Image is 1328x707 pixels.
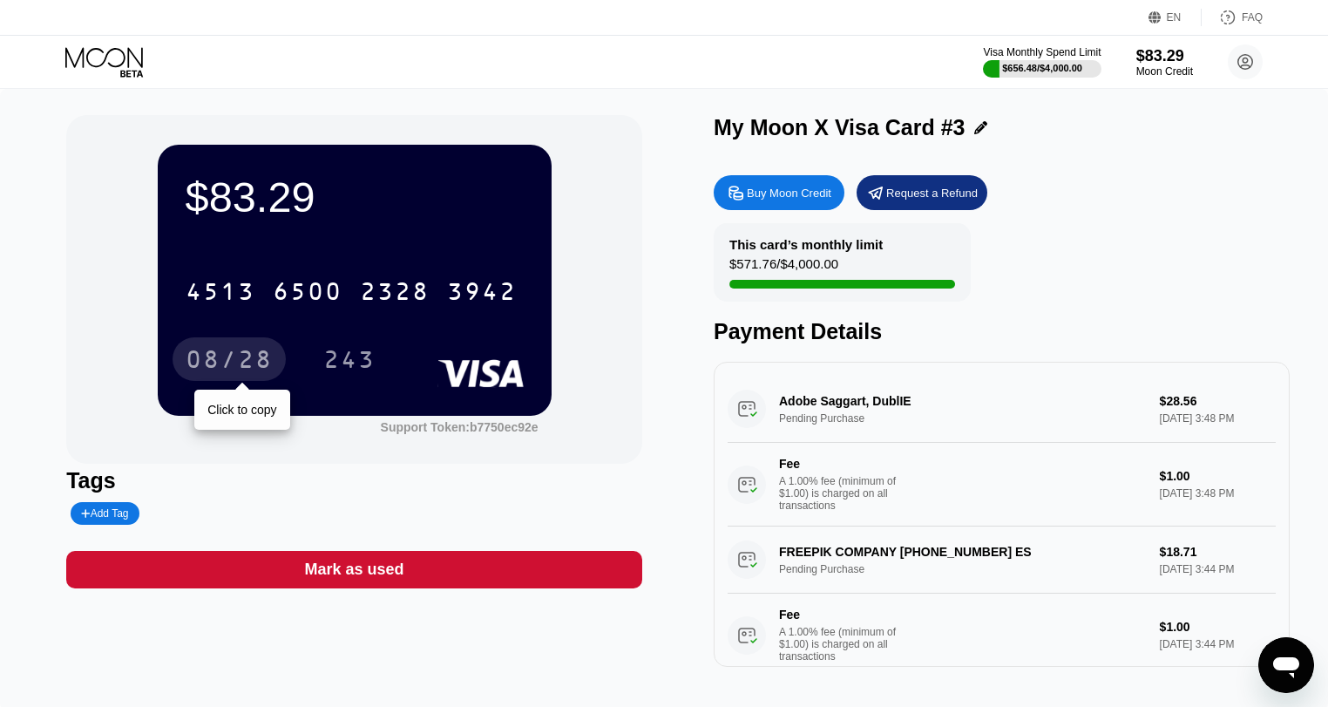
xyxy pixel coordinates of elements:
div: Buy Moon Credit [747,186,831,201]
div: Support Token: b7750ec92e [381,420,539,434]
div: FeeA 1.00% fee (minimum of $1.00) is charged on all transactions$1.00[DATE] 3:44 PM [728,594,1276,677]
div: Add Tag [81,507,128,520]
div: EN [1148,9,1202,26]
div: $83.29 [186,173,524,221]
div: My Moon X Visa Card #3 [714,115,966,140]
div: $656.48 / $4,000.00 [1002,63,1082,73]
div: Buy Moon Credit [714,175,844,210]
div: 08/28 [173,337,286,381]
div: 2328 [360,280,430,308]
div: [DATE] 3:44 PM [1160,638,1276,650]
div: Click to copy [207,403,276,417]
div: $1.00 [1160,620,1276,634]
div: EN [1167,11,1182,24]
div: Add Tag [71,502,139,525]
div: Moon Credit [1136,65,1193,78]
div: Support Token:b7750ec92e [381,420,539,434]
div: 6500 [273,280,342,308]
div: A 1.00% fee (minimum of $1.00) is charged on all transactions [779,475,910,512]
div: 4513 [186,280,255,308]
div: 4513650023283942 [175,269,527,313]
div: FeeA 1.00% fee (minimum of $1.00) is charged on all transactions$1.00[DATE] 3:48 PM [728,443,1276,527]
div: Visa Monthly Spend Limit [983,46,1101,58]
div: Mark as used [66,551,642,588]
div: 243 [310,337,389,381]
div: Request a Refund [886,186,978,201]
div: Mark as used [305,560,404,580]
div: Tags [66,468,642,493]
div: 243 [323,348,376,376]
div: $571.76 / $4,000.00 [729,256,838,280]
div: Payment Details [714,319,1290,344]
div: Fee [779,608,901,622]
div: [DATE] 3:48 PM [1160,487,1276,500]
div: Request a Refund [857,175,987,210]
div: $1.00 [1160,469,1276,483]
div: Visa Monthly Spend Limit$656.48/$4,000.00 [983,46,1101,78]
div: Fee [779,457,901,471]
div: FAQ [1202,9,1263,26]
div: 08/28 [186,348,273,376]
iframe: Bouton de lancement de la fenêtre de messagerie [1258,637,1314,693]
div: $83.29 [1136,47,1193,65]
div: $83.29Moon Credit [1136,47,1193,78]
div: A 1.00% fee (minimum of $1.00) is charged on all transactions [779,626,910,663]
div: 3942 [447,280,517,308]
div: This card’s monthly limit [729,237,883,252]
div: FAQ [1242,11,1263,24]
